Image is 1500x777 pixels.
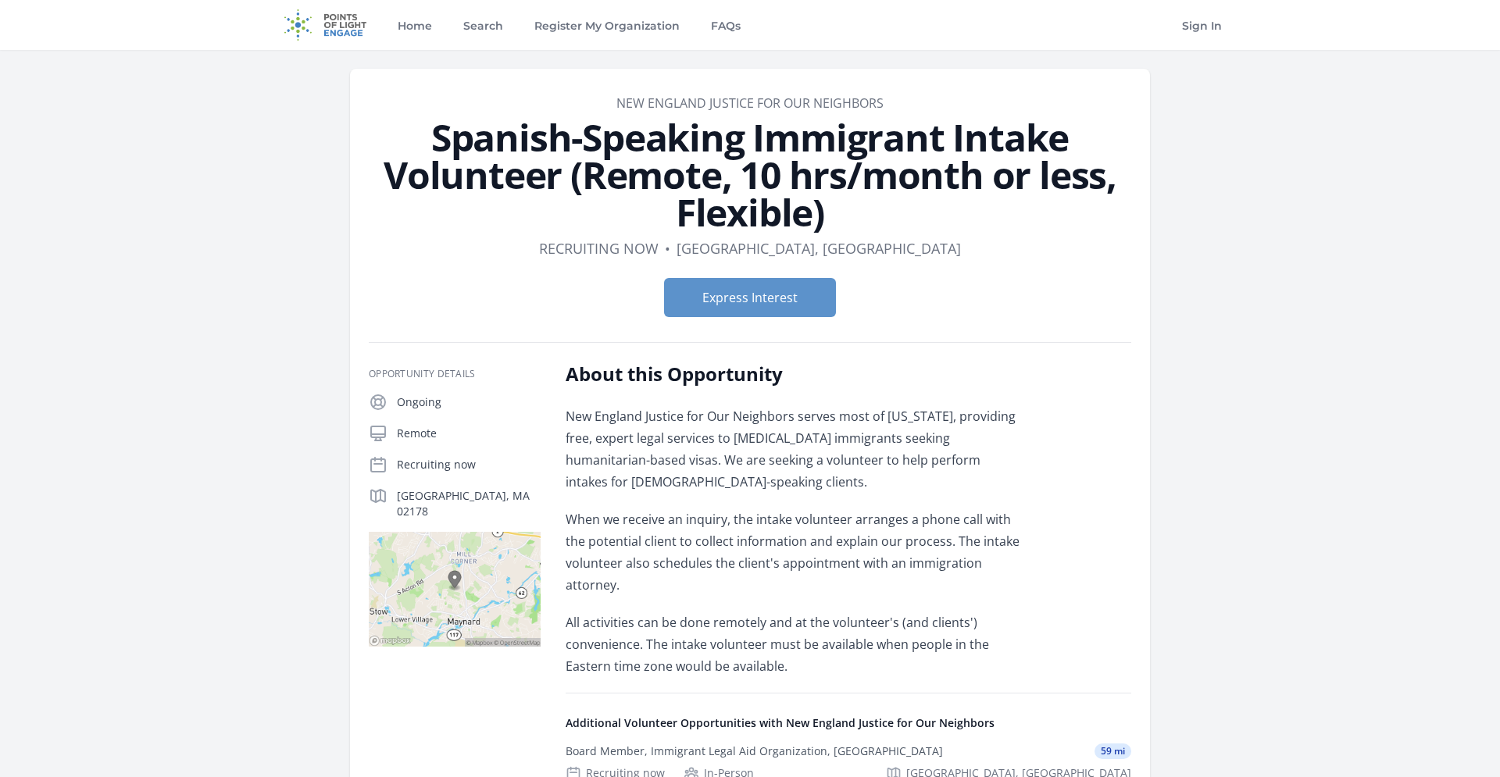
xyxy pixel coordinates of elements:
[566,611,1023,677] p: All activities can be done remotely and at the volunteer's (and clients') convenience. The intake...
[566,362,1023,387] h2: About this Opportunity
[369,368,541,380] h3: Opportunity Details
[677,237,961,259] dd: [GEOGRAPHIC_DATA], [GEOGRAPHIC_DATA]
[566,508,1023,596] p: When we receive an inquiry, the intake volunteer arranges a phone call with the potential client ...
[616,94,884,112] a: New England Justice for Our Neighbors
[539,237,659,259] dd: Recruiting now
[369,119,1131,231] h1: Spanish-Speaking Immigrant Intake Volunteer (Remote, 10 hrs/month or less, Flexible)
[566,405,1023,493] p: New England Justice for Our Neighbors serves most of [US_STATE], providing free, expert legal ser...
[566,743,943,759] div: Board Member, Immigrant Legal Aid Organization, [GEOGRAPHIC_DATA]
[566,715,1131,731] h4: Additional Volunteer Opportunities with New England Justice for Our Neighbors
[397,426,541,441] p: Remote
[397,394,541,410] p: Ongoing
[369,532,541,647] img: Map
[397,488,541,519] p: [GEOGRAPHIC_DATA], MA 02178
[1095,743,1131,759] span: 59 mi
[664,278,836,317] button: Express Interest
[397,457,541,472] p: Recruiting now
[665,237,670,259] div: •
